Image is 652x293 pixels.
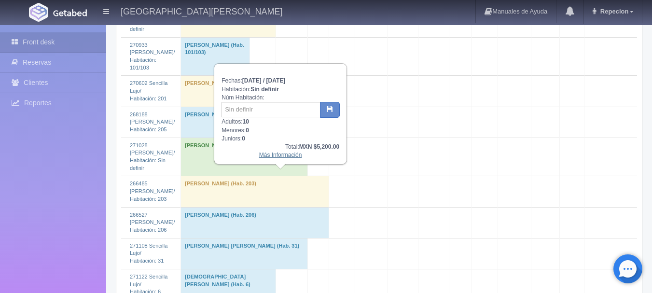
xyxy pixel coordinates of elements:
b: 0 [246,127,249,134]
a: 270933 [PERSON_NAME]/Habitación: 101/103 [130,42,175,70]
td: [PERSON_NAME] [PERSON_NAME] (Hab. 31) [181,238,308,269]
input: Sin definir [222,102,320,117]
b: Sin definir [250,86,279,93]
td: [PERSON_NAME] (Hab. 205) [181,107,329,138]
b: 10 [242,118,249,125]
td: [PERSON_NAME] (Hab. 101/103) [181,37,250,76]
td: [PERSON_NAME] (Hab. 201) [181,76,308,107]
a: 270602 Sencilla Lujo/Habitación: 201 [130,80,167,101]
b: MXN $5,200.00 [299,143,339,150]
h4: [GEOGRAPHIC_DATA][PERSON_NAME] [121,5,282,17]
span: Repecion [598,8,629,15]
b: [DATE] / [DATE] [242,77,286,84]
a: 271108 Sencilla Lujo/Habitación: 31 [130,243,167,264]
a: Más Información [259,152,302,158]
a: 270961 [PERSON_NAME]/Habitación: Sin definir [130,3,175,32]
b: 0 [242,135,245,142]
a: 266485 [PERSON_NAME]/Habitación: 203 [130,181,175,201]
div: Total: [222,143,339,151]
img: Getabed [29,3,48,22]
td: [PERSON_NAME] (Hab. 206) [181,207,329,238]
td: [PERSON_NAME] (Hab. Sin definir) [181,138,308,176]
a: 268188 [PERSON_NAME]/Habitación: 205 [130,112,175,132]
div: Fechas: Habitación: Núm Habitación: Adultos: Menores: Juniors: [215,64,346,164]
a: 266527 [PERSON_NAME]/Habitación: 206 [130,212,175,233]
img: Getabed [53,9,87,16]
a: 271028 [PERSON_NAME]/Habitación: Sin definir [130,142,175,171]
td: [PERSON_NAME] (Hab. 203) [181,176,329,207]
